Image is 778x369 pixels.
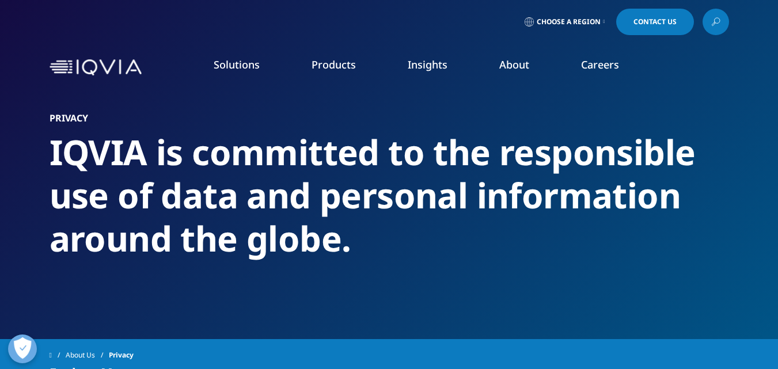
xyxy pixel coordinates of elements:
a: Insights [408,58,447,71]
a: About Us [66,345,109,366]
a: Products [312,58,356,71]
nav: Primary [146,40,729,94]
a: About [499,58,529,71]
img: IQVIA Healthcare Information Technology and Pharma Clinical Research Company [50,59,142,76]
span: Choose a Region [537,17,601,26]
h2: IQVIA is committed to the responsible use of data and personal information around the globe. [50,131,729,260]
span: Privacy [109,345,134,366]
h1: Privacy [50,112,729,124]
span: Contact Us [633,18,677,25]
button: Open Preferences [8,334,37,363]
a: Solutions [214,58,260,71]
a: Contact Us [616,9,694,35]
a: Careers [581,58,619,71]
